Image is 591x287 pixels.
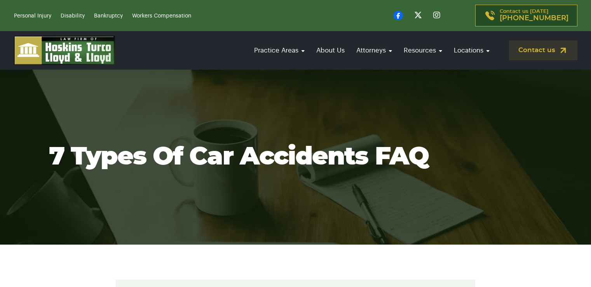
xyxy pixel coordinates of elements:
[475,5,577,26] a: Contact us [DATE][PHONE_NUMBER]
[132,13,191,19] a: Workers Compensation
[400,39,446,61] a: Resources
[14,13,51,19] a: Personal Injury
[61,13,85,19] a: Disability
[500,9,568,22] p: Contact us [DATE]
[450,39,493,61] a: Locations
[250,39,309,61] a: Practice Areas
[49,143,542,171] h1: 7 Types of Car Accidents FAQ
[14,36,115,65] img: logo
[509,40,577,60] a: Contact us
[312,39,349,61] a: About Us
[352,39,396,61] a: Attorneys
[500,14,568,22] span: [PHONE_NUMBER]
[94,13,123,19] a: Bankruptcy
